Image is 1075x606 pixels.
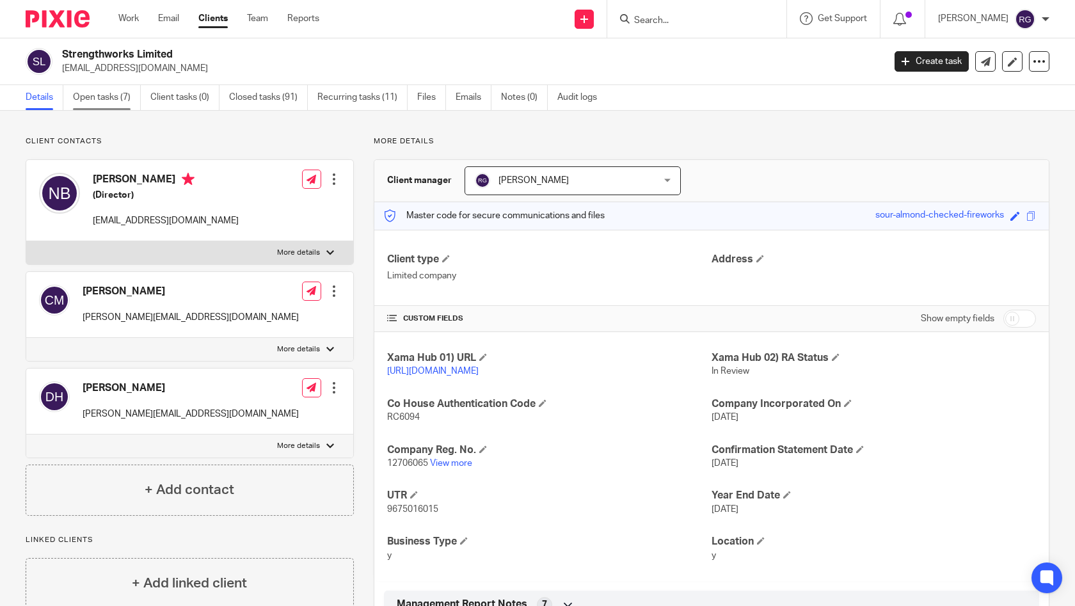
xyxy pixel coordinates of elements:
p: Master code for secure communications and files [384,209,605,222]
p: More details [277,441,320,451]
span: [DATE] [712,413,738,422]
a: Team [247,12,268,25]
a: [URL][DOMAIN_NAME] [387,367,479,376]
img: svg%3E [26,48,52,75]
h4: + Add linked client [132,573,247,593]
a: Emails [456,85,491,110]
a: Closed tasks (91) [229,85,308,110]
span: [DATE] [712,459,738,468]
h4: Year End Date [712,489,1036,502]
span: RC6094 [387,413,420,422]
p: More details [277,248,320,258]
img: svg%3E [39,173,80,214]
a: Email [158,12,179,25]
img: svg%3E [39,381,70,412]
h4: Company Incorporated On [712,397,1036,411]
img: svg%3E [39,285,70,315]
h3: Client manager [387,174,452,187]
h2: Strengthworks Limited [62,48,713,61]
span: 9675016015 [387,505,438,514]
p: More details [374,136,1049,147]
span: y [387,551,392,560]
p: [EMAIL_ADDRESS][DOMAIN_NAME] [62,62,875,75]
a: View more [430,459,472,468]
a: Audit logs [557,85,607,110]
p: Client contacts [26,136,354,147]
a: Client tasks (0) [150,85,219,110]
p: [EMAIL_ADDRESS][DOMAIN_NAME] [93,214,239,227]
h4: Xama Hub 01) URL [387,351,712,365]
p: [PERSON_NAME] [938,12,1008,25]
h4: Location [712,535,1036,548]
p: Limited company [387,269,712,282]
h4: Co House Authentication Code [387,397,712,411]
span: [PERSON_NAME] [498,176,569,185]
h4: Business Type [387,535,712,548]
img: svg%3E [475,173,490,188]
i: Primary [182,173,195,186]
label: Show empty fields [921,312,994,325]
h4: Address [712,253,1036,266]
span: Get Support [818,14,867,23]
p: More details [277,344,320,355]
p: Linked clients [26,535,354,545]
span: 12706065 [387,459,428,468]
span: [DATE] [712,505,738,514]
img: Pixie [26,10,90,28]
a: Work [118,12,139,25]
h4: UTR [387,489,712,502]
a: Create task [895,51,969,72]
p: [PERSON_NAME][EMAIL_ADDRESS][DOMAIN_NAME] [83,408,299,420]
h5: (Director) [93,189,239,202]
input: Search [633,15,748,27]
p: [PERSON_NAME][EMAIL_ADDRESS][DOMAIN_NAME] [83,311,299,324]
a: Details [26,85,63,110]
h4: Confirmation Statement Date [712,443,1036,457]
a: Reports [287,12,319,25]
span: y [712,551,716,560]
h4: [PERSON_NAME] [93,173,239,189]
a: Recurring tasks (11) [317,85,408,110]
h4: Company Reg. No. [387,443,712,457]
h4: [PERSON_NAME] [83,285,299,298]
a: Files [417,85,446,110]
img: svg%3E [1015,9,1035,29]
a: Open tasks (7) [73,85,141,110]
a: Clients [198,12,228,25]
h4: + Add contact [145,480,234,500]
span: In Review [712,367,749,376]
h4: Xama Hub 02) RA Status [712,351,1036,365]
h4: CUSTOM FIELDS [387,314,712,324]
h4: [PERSON_NAME] [83,381,299,395]
a: Notes (0) [501,85,548,110]
div: sour-almond-checked-fireworks [875,209,1004,223]
h4: Client type [387,253,712,266]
